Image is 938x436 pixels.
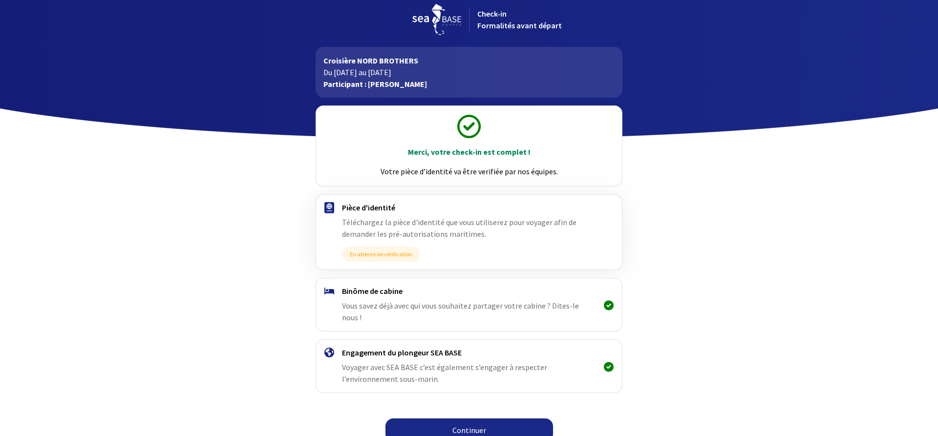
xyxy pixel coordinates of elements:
[477,9,562,30] span: Check-in Formalités avant départ
[325,146,613,158] p: Merci, votre check-in est complet !
[342,301,579,322] span: Vous savez déjà avec qui vous souhaitez partager votre cabine ? Dites-le nous !
[324,288,334,294] img: binome.svg
[325,166,613,177] p: Votre pièce d’identité va être verifiée par nos équipes.
[323,55,614,66] p: Croisière NORD BROTHERS
[323,66,614,78] p: Du [DATE] au [DATE]
[324,348,334,357] img: engagement.svg
[412,4,461,35] img: logo_seabase.svg
[342,203,596,212] h4: Pièce d'identité
[342,247,420,262] span: En attente de vérification
[342,348,596,357] h4: Engagement du plongeur SEA BASE
[323,78,614,90] p: Participant : [PERSON_NAME]
[342,217,576,239] span: Téléchargez la pièce d'identité que vous utiliserez pour voyager afin de demander les pré-autoris...
[342,362,547,384] span: Voyager avec SEA BASE c’est également s’engager à respecter l’environnement sous-marin.
[324,202,334,213] img: passport.svg
[342,286,596,296] h4: Binôme de cabine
